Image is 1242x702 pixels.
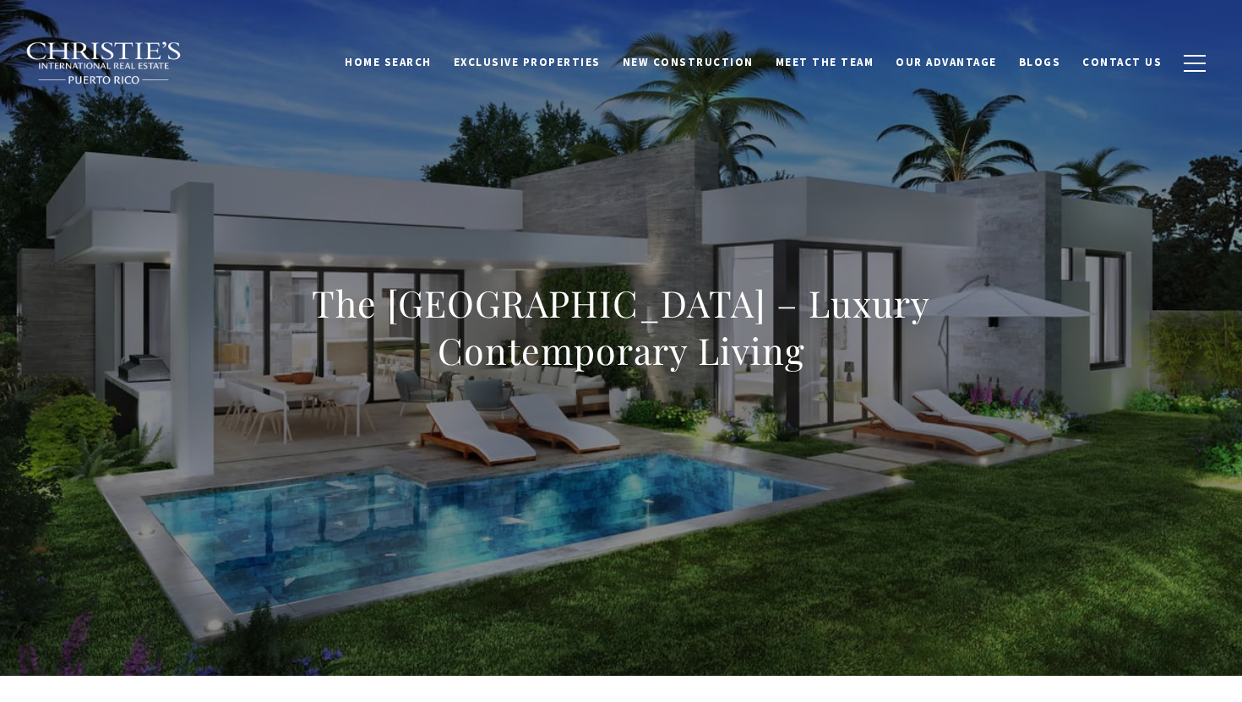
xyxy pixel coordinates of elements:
[443,46,612,79] a: Exclusive Properties
[334,46,443,79] a: Home Search
[885,46,1008,79] a: Our Advantage
[1019,55,1061,69] span: Blogs
[765,46,885,79] a: Meet the Team
[1008,46,1072,79] a: Blogs
[25,41,182,85] img: Christie's International Real Estate black text logo
[612,46,765,79] a: New Construction
[1082,55,1162,69] span: Contact Us
[454,55,601,69] span: Exclusive Properties
[896,55,997,69] span: Our Advantage
[623,55,754,69] span: New Construction
[1173,39,1217,88] button: button
[248,280,994,374] h1: The [GEOGRAPHIC_DATA] – Luxury Contemporary Living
